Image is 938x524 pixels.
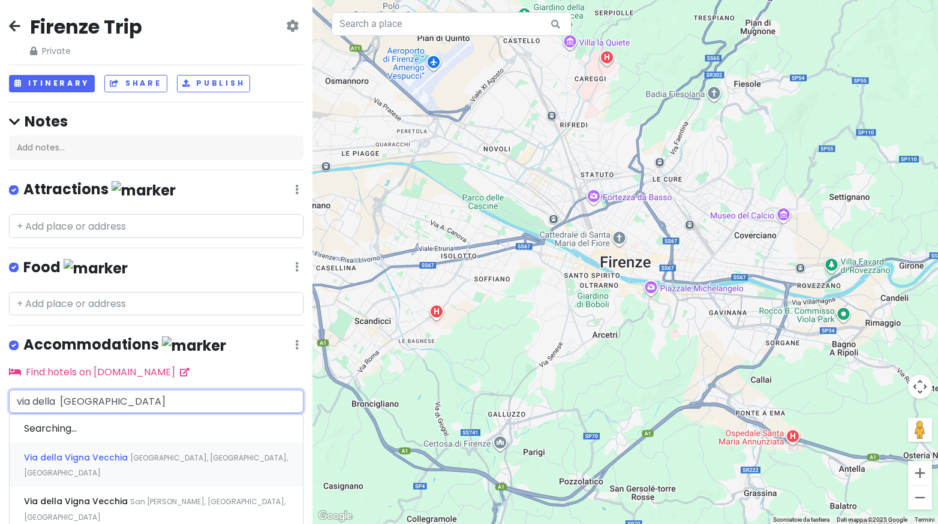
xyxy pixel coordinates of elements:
a: Find hotels on [DOMAIN_NAME] [9,365,190,379]
button: Zoom indietro [908,486,932,510]
div: Searching... [10,414,303,442]
h4: Attractions [23,180,176,200]
input: + Add place or address [9,214,303,238]
img: marker [112,181,176,200]
span: Dati mappa ©2025 Google [837,516,907,523]
img: marker [162,336,226,355]
h2: Firenze Trip [30,14,142,40]
button: Itinerary [9,75,95,92]
h4: Accommodations [23,335,226,355]
span: Via della Vigna Vecchia [24,451,130,463]
h4: Food [23,258,128,278]
h4: Notes [9,112,303,131]
button: Controlli di visualizzazione della mappa [908,375,932,399]
span: Private [30,44,142,58]
input: + Add place or address [9,292,303,316]
span: San [PERSON_NAME], [GEOGRAPHIC_DATA], [GEOGRAPHIC_DATA] [24,496,285,522]
span: Via della Vigna Vecchia [24,495,130,507]
a: Termini (si apre in una nuova scheda) [915,516,934,523]
span: [GEOGRAPHIC_DATA], [GEOGRAPHIC_DATA], [GEOGRAPHIC_DATA] [24,453,288,478]
img: marker [64,259,128,278]
a: Visualizza questa zona in Google Maps (in una nuova finestra) [315,508,355,524]
button: Share [104,75,167,92]
button: Zoom avanti [908,461,932,485]
input: Search a place [332,12,572,36]
div: Add notes... [9,135,303,161]
input: + Add place or address [9,390,303,414]
button: Trascina Pegman sulla mappa per aprire Street View [908,418,932,442]
button: Publish [177,75,251,92]
button: Scorciatoie da tastiera [773,516,829,524]
img: Google [315,508,355,524]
